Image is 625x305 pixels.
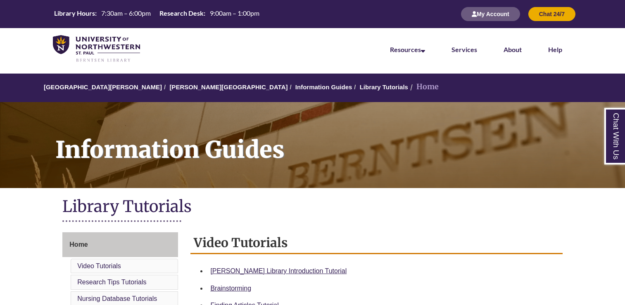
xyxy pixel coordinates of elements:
a: My Account [461,10,520,17]
span: 7:30am – 6:00pm [101,9,151,17]
li: Home [408,81,439,93]
a: Hours Today [51,9,263,20]
img: UNWSP Library Logo [53,35,140,63]
button: My Account [461,7,520,21]
a: [PERSON_NAME] Library Introduction Tutorial [210,267,347,274]
h1: Information Guides [46,102,625,177]
a: [GEOGRAPHIC_DATA][PERSON_NAME] [44,83,162,91]
h2: Video Tutorials [190,232,562,254]
span: Home [69,241,88,248]
th: Research Desk: [156,9,207,18]
a: Research Tips Tutorials [77,279,146,286]
a: Information Guides [295,83,352,91]
a: Resources [390,45,425,53]
span: 9:00am – 1:00pm [210,9,259,17]
a: Home [62,232,178,257]
a: Help [548,45,562,53]
a: Chat 24/7 [528,10,575,17]
a: Nursing Database Tutorials [77,295,157,302]
button: Chat 24/7 [528,7,575,21]
a: Library Tutorials [360,83,408,91]
a: About [504,45,522,53]
a: [PERSON_NAME][GEOGRAPHIC_DATA] [169,83,288,91]
a: Video Tutorials [77,262,121,269]
th: Library Hours: [51,9,98,18]
a: Services [452,45,477,53]
h1: Library Tutorials [62,196,562,218]
table: Hours Today [51,9,263,19]
a: Brainstorming [210,285,251,292]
